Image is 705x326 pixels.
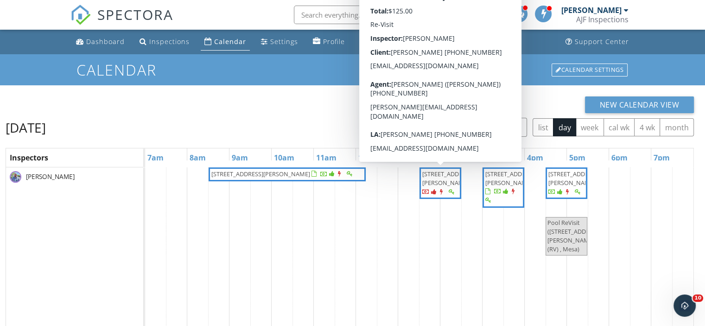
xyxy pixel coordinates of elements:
h1: Calendar [76,62,629,78]
a: Calendar Settings [551,63,629,77]
a: Profile [309,33,349,51]
h2: [DATE] [6,118,46,137]
span: SPECTORA [97,5,173,24]
div: Profile [323,37,345,46]
span: [STREET_ADDRESS][PERSON_NAME] [485,170,537,187]
a: Calendar [201,33,250,51]
div: Support Center [575,37,629,46]
button: list [533,118,553,136]
button: [DATE] [445,118,479,136]
a: 9am [229,150,250,165]
div: Dashboard [86,37,125,46]
a: SPECTORA [70,13,173,32]
a: 4pm [525,150,546,165]
span: [STREET_ADDRESS][PERSON_NAME] [548,170,600,187]
div: Settings [270,37,298,46]
a: Dashboard [72,33,128,51]
a: 10am [272,150,297,165]
div: Calendar [214,37,246,46]
button: cal wk [603,118,635,136]
button: week [576,118,604,136]
div: Calendar Settings [552,64,628,77]
a: 7am [145,150,166,165]
button: Next day [506,118,527,137]
a: 6pm [609,150,630,165]
div: Inspections [149,37,190,46]
a: 11am [314,150,339,165]
input: Search everything... [294,6,479,24]
button: 4 wk [634,118,660,136]
a: 2pm [440,150,461,165]
a: 7pm [651,150,672,165]
a: 8am [187,150,208,165]
a: Settings [257,33,302,51]
div: AJF Inspections [576,15,629,24]
a: 5pm [567,150,588,165]
span: [PERSON_NAME] [24,172,76,181]
img: The Best Home Inspection Software - Spectora [70,5,91,25]
a: Inspections [136,33,193,51]
a: 3pm [483,150,503,165]
button: day [553,118,576,136]
span: Pool ReVisit ([STREET_ADDRESS][PERSON_NAME] (RV) , Mesa) [547,218,601,254]
button: Previous day [484,118,506,137]
button: New Calendar View [585,96,694,113]
button: month [660,118,694,136]
span: [STREET_ADDRESS][PERSON_NAME] [211,170,310,178]
span: Inspectors [10,153,48,163]
img: hyrum.jpg [10,171,21,183]
a: 12pm [356,150,381,165]
span: 10 [692,294,703,302]
a: Support Center [562,33,633,51]
iframe: Intercom live chat [673,294,696,317]
div: [PERSON_NAME] [561,6,622,15]
span: [STREET_ADDRESS][PERSON_NAME] [422,170,474,187]
a: 1pm [398,150,419,165]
